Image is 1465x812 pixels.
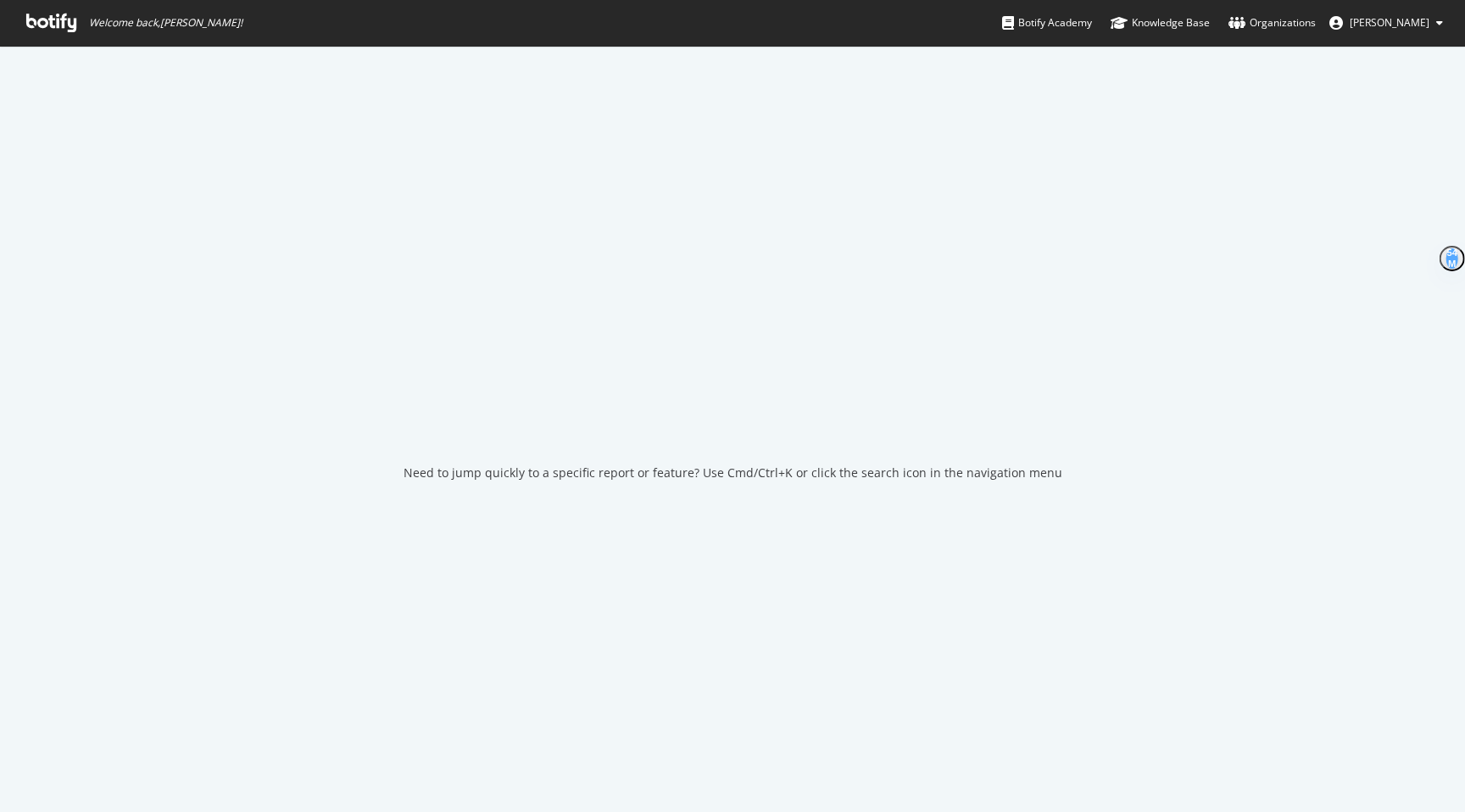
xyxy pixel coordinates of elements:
[1350,15,1429,30] span: Dervla Richardson
[1316,9,1457,36] button: [PERSON_NAME]
[1002,14,1092,31] div: Botify Academy
[89,16,242,30] span: Welcome back, [PERSON_NAME] !
[404,464,1062,481] div: Need to jump quickly to a specific report or feature? Use Cmd/Ctrl+K or click the search icon in ...
[671,376,794,437] div: animation
[1111,14,1210,31] div: Knowledge Base
[1228,14,1316,31] div: Organizations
